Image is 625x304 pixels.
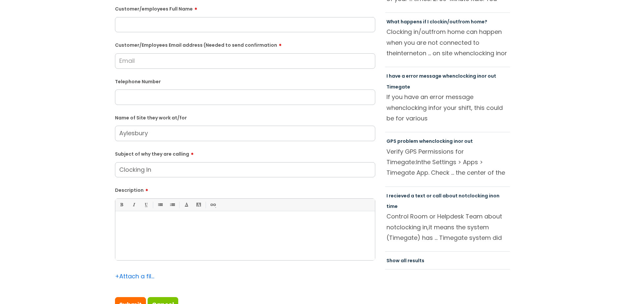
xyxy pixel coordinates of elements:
[115,53,375,68] input: Email
[115,78,375,85] label: Telephone Number
[467,192,488,199] span: clocking
[470,49,494,57] span: clocking
[443,18,458,25] span: in/out
[422,223,429,231] span: in,
[115,4,375,12] label: Customer/employees Full Name
[209,201,217,209] a: Link
[117,201,126,209] a: Bold (Ctrl-B)
[386,92,509,123] p: If you have an error message when for your shift, this could be for various
[115,149,375,157] label: Subject of why they are calling
[386,192,499,210] a: I recieved a text or call about notclocking inon time
[396,223,421,231] span: clocking
[386,18,487,25] a: What happens if I clockin/outfrom home?
[432,138,453,144] span: clocking
[455,73,476,79] span: clocking
[413,28,431,36] span: in/out
[386,28,412,36] span: Clocking
[115,272,119,280] span: +
[182,201,190,209] a: Font Color
[396,49,419,57] span: internet
[156,201,164,209] a: • Unordered List (Ctrl-Shift-7)
[194,201,203,209] a: Back Color
[142,201,150,209] a: Underline(Ctrl-U)
[496,49,501,57] span: in
[386,257,424,264] a: Show all results
[386,211,509,243] p: Control Room or Helpdesk Team about not it means the system (Timegate) has ... Timegate system di...
[129,201,138,209] a: Italic (Ctrl-I)
[115,114,375,121] label: Name of Site they work at/for
[477,73,481,79] span: in
[168,201,176,209] a: 1. Ordered List (Ctrl-Shift-8)
[454,138,458,144] span: in
[386,138,473,144] a: GPS problem whenclocking inor out
[402,104,427,112] span: clocking
[115,185,375,193] label: Description
[489,192,493,199] span: in
[386,27,509,58] p: from home can happen when you are not connected to the on ... on site when or out. If you are and...
[386,146,509,178] p: Verify GPS Permissions for Timegate: the Settings > Apps > Timegate App. Check ... the center of ...
[386,73,496,90] a: I have a error message whenclocking inor out Timegate
[416,158,421,166] span: In
[115,271,155,282] div: Attach a file
[115,40,375,48] label: Customer/Employees Email address (Needed to send confirmation
[428,104,433,112] span: in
